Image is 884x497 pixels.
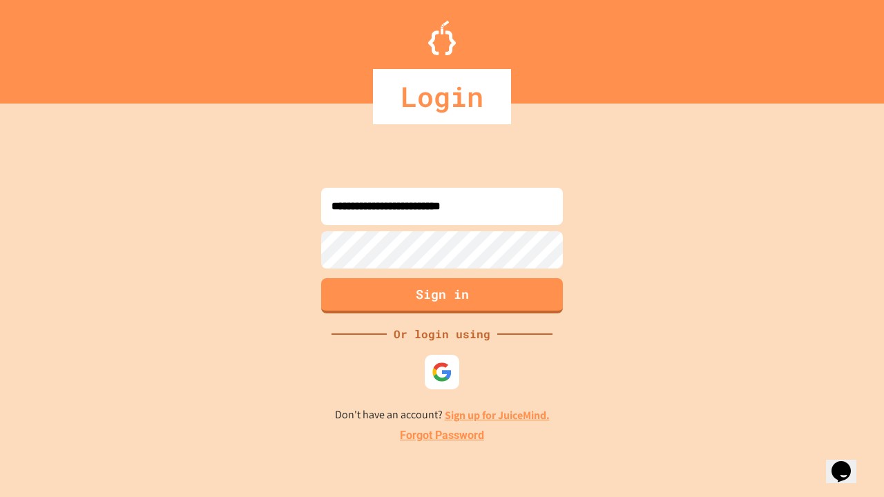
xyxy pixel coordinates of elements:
div: Or login using [387,326,497,342]
a: Sign up for JuiceMind. [445,408,550,422]
iframe: chat widget [826,442,870,483]
button: Sign in [321,278,563,313]
img: Logo.svg [428,21,456,55]
a: Forgot Password [400,427,484,444]
p: Don't have an account? [335,407,550,424]
div: Login [373,69,511,124]
img: google-icon.svg [432,362,452,382]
